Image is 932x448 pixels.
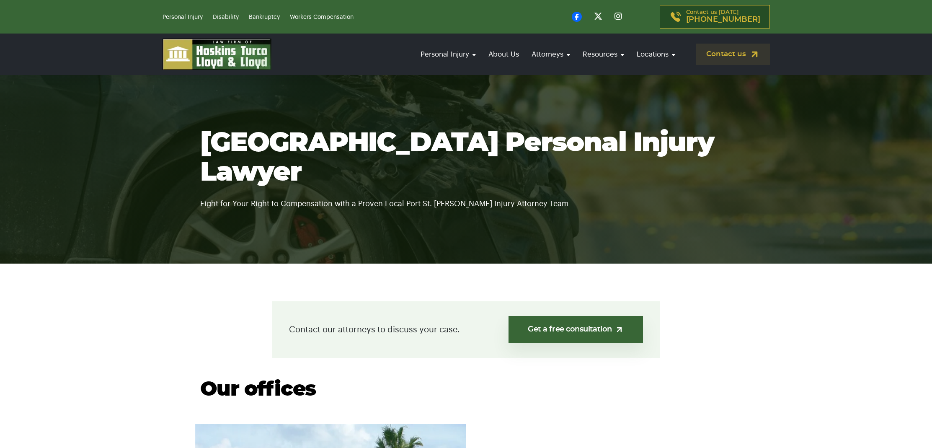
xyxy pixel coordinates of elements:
[290,14,354,20] a: Workers Compensation
[660,5,770,28] a: Contact us [DATE][PHONE_NUMBER]
[163,14,203,20] a: Personal Injury
[633,42,679,66] a: Locations
[416,42,480,66] a: Personal Injury
[509,316,643,343] a: Get a free consultation
[686,10,760,24] p: Contact us [DATE]
[200,129,732,187] h1: [GEOGRAPHIC_DATA] Personal Injury Lawyer
[200,187,732,210] p: Fight for Your Right to Compensation with a Proven Local Port St. [PERSON_NAME] Injury Attorney Team
[200,379,732,401] h2: Our offices
[686,16,760,24] span: [PHONE_NUMBER]
[615,325,624,334] img: arrow-up-right-light.svg
[163,39,271,70] img: logo
[696,44,770,65] a: Contact us
[527,42,574,66] a: Attorneys
[272,301,660,358] div: Contact our attorneys to discuss your case.
[213,14,239,20] a: Disability
[578,42,628,66] a: Resources
[484,42,523,66] a: About Us
[249,14,280,20] a: Bankruptcy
